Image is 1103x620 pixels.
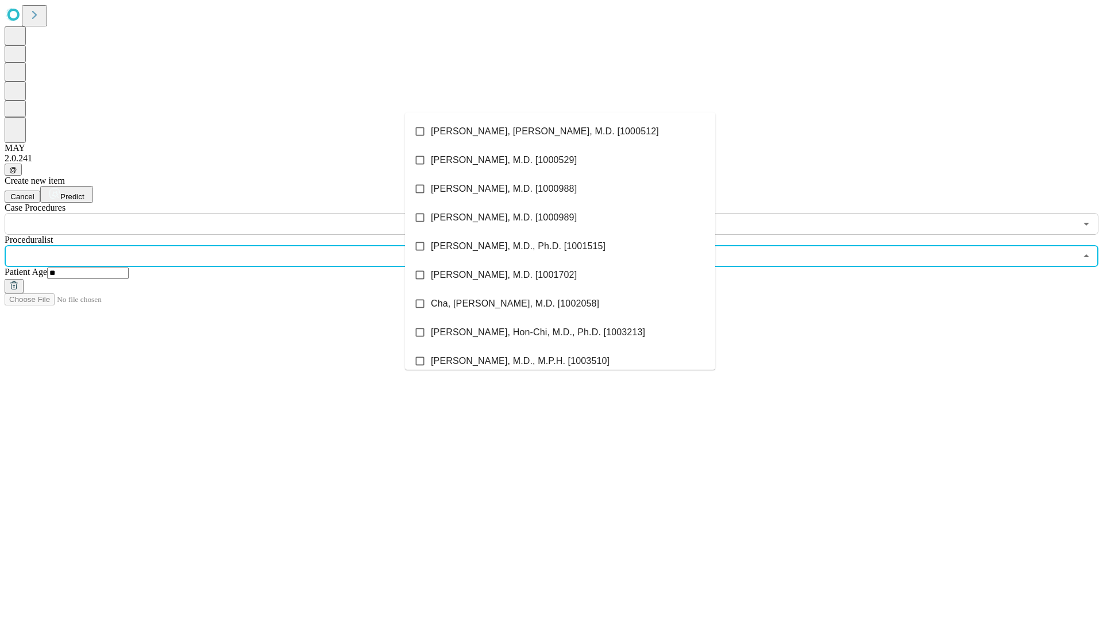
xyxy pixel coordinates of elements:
[9,165,17,174] span: @
[60,192,84,201] span: Predict
[5,203,65,212] span: Scheduled Procedure
[5,143,1098,153] div: MAY
[431,239,606,253] span: [PERSON_NAME], M.D., Ph.D. [1001515]
[431,268,577,282] span: [PERSON_NAME], M.D. [1001702]
[40,186,93,203] button: Predict
[5,164,22,176] button: @
[1078,216,1094,232] button: Open
[5,153,1098,164] div: 2.0.241
[5,235,53,245] span: Proceduralist
[431,325,645,339] span: [PERSON_NAME], Hon-Chi, M.D., Ph.D. [1003213]
[1078,248,1094,264] button: Close
[5,191,40,203] button: Cancel
[431,182,577,196] span: [PERSON_NAME], M.D. [1000988]
[431,125,659,138] span: [PERSON_NAME], [PERSON_NAME], M.D. [1000512]
[5,267,47,277] span: Patient Age
[10,192,34,201] span: Cancel
[431,211,577,224] span: [PERSON_NAME], M.D. [1000989]
[5,176,65,185] span: Create new item
[431,297,599,311] span: Cha, [PERSON_NAME], M.D. [1002058]
[431,153,577,167] span: [PERSON_NAME], M.D. [1000529]
[431,354,610,368] span: [PERSON_NAME], M.D., M.P.H. [1003510]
